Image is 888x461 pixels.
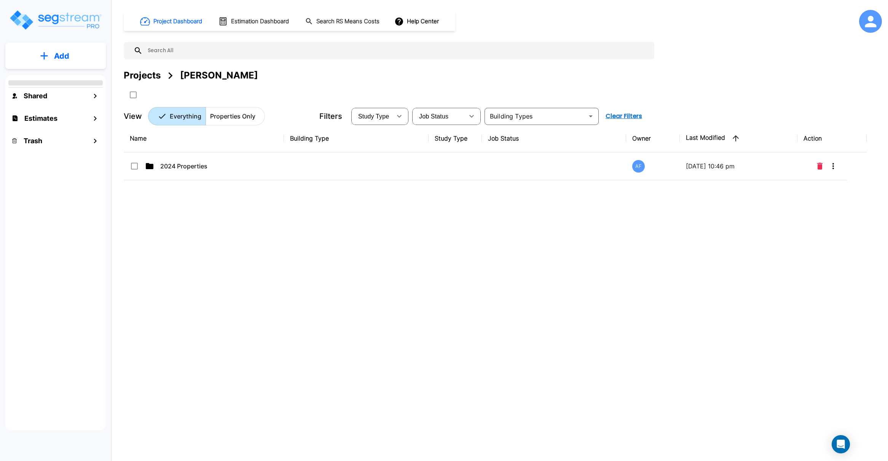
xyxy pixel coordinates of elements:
button: Search RS Means Costs [302,14,384,29]
button: Add [5,45,106,67]
p: Filters [319,110,342,122]
img: Logo [9,9,102,31]
div: Platform [148,107,265,125]
th: Action [797,125,867,152]
span: Study Type [358,113,389,120]
th: Job Status [482,125,626,152]
p: 2024 Properties [160,162,236,171]
button: Properties Only [206,107,265,125]
button: Delete [814,158,826,174]
div: AF [632,160,645,173]
th: Study Type [429,125,482,152]
th: Owner [626,125,679,152]
p: Properties Only [210,112,255,121]
div: Select [353,106,392,127]
div: Projects [124,69,161,82]
p: Everything [170,112,201,121]
th: Building Type [284,125,428,152]
button: Project Dashboard [137,13,206,30]
h1: Project Dashboard [153,17,202,26]
h1: Shared [24,91,47,101]
th: Name [124,125,284,152]
input: Building Types [487,111,584,122]
p: View [124,110,142,122]
button: Everything [148,107,206,125]
button: Clear Filters [603,109,645,124]
button: SelectAll [126,87,141,102]
h1: Trash [24,136,42,146]
th: Last Modified [680,125,797,152]
button: More-Options [826,158,841,174]
div: Select [414,106,464,127]
h1: Estimation Dashboard [231,17,289,26]
h1: Estimates [24,113,57,123]
span: Job Status [419,113,448,120]
div: Open Intercom Messenger [832,435,850,453]
input: Search All [143,42,650,59]
p: [DATE] 10:46 pm [686,162,791,171]
button: Open [585,111,596,122]
button: Estimation Dashboard [215,13,293,29]
p: Add [54,50,69,62]
button: Help Center [393,14,442,29]
div: [PERSON_NAME] [180,69,258,82]
h1: Search RS Means Costs [316,17,379,26]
